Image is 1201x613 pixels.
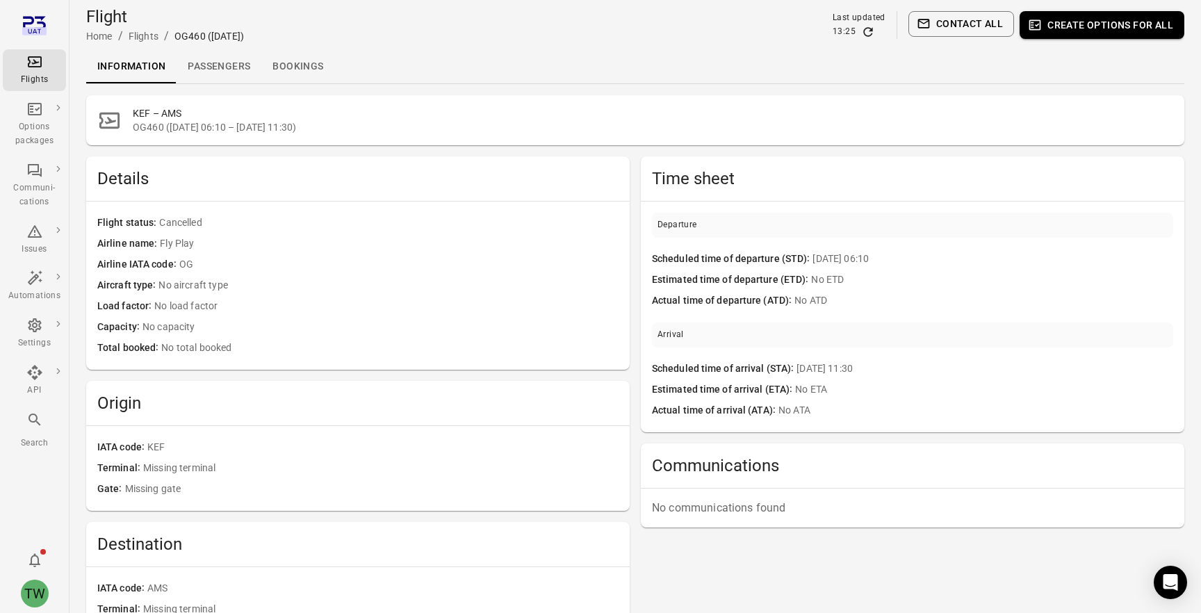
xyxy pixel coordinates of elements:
[652,361,796,377] span: Scheduled time of arrival (STA)
[179,257,619,272] span: OG
[652,500,1173,516] p: No communications found
[86,28,244,44] nav: Breadcrumbs
[3,97,66,152] a: Options packages
[778,403,1173,418] span: No ATA
[159,215,619,231] span: Cancelled
[3,265,66,307] a: Automations
[8,73,60,87] div: Flights
[3,407,66,454] button: Search
[125,482,619,497] span: Missing gate
[8,289,60,303] div: Automations
[261,50,334,83] a: Bookings
[97,167,619,190] h2: Details
[3,158,66,213] a: Communi-cations
[8,436,60,450] div: Search
[133,120,1173,134] span: OG460 ([DATE] 06:10 – [DATE] 11:30)
[86,6,244,28] h1: Flight
[908,11,1014,37] button: Contact all
[97,257,179,272] span: Airline IATA code
[154,299,619,314] span: No load factor
[147,581,619,596] span: AMS
[3,360,66,402] a: API
[97,299,154,314] span: Load factor
[811,272,1173,288] span: No ETD
[3,219,66,261] a: Issues
[97,341,161,356] span: Total booked
[129,31,158,42] a: Flights
[161,341,619,356] span: No total booked
[3,49,66,91] a: Flights
[97,392,619,414] h2: Origin
[147,440,619,455] span: KEF
[652,293,794,309] span: Actual time of departure (ATD)
[652,272,811,288] span: Estimated time of departure (ETD)
[177,50,261,83] a: Passengers
[118,28,123,44] li: /
[795,382,1173,398] span: No ETA
[97,320,142,335] span: Capacity
[97,461,143,476] span: Terminal
[97,533,619,555] h2: Destination
[133,106,1173,120] h2: KEF – AMS
[21,546,49,574] button: Notifications
[796,361,1173,377] span: [DATE] 11:30
[15,574,54,613] button: Tony Wang
[652,455,1173,477] h2: Communications
[97,215,159,231] span: Flight status
[86,50,177,83] a: Information
[8,181,60,209] div: Communi-cations
[794,293,1173,309] span: No ATD
[97,581,147,596] span: IATA code
[8,120,60,148] div: Options packages
[174,29,244,43] div: OG460 ([DATE])
[833,25,856,39] div: 13:25
[142,320,619,335] span: No capacity
[812,252,1173,267] span: [DATE] 06:10
[164,28,169,44] li: /
[1020,11,1184,39] button: Create options for all
[652,382,795,398] span: Estimated time of arrival (ETA)
[97,482,125,497] span: Gate
[657,328,684,342] div: Arrival
[8,336,60,350] div: Settings
[861,25,875,39] button: Refresh data
[97,236,160,252] span: Airline name
[160,236,619,252] span: Fly Play
[143,461,619,476] span: Missing terminal
[833,11,885,25] div: Last updated
[652,167,1173,190] h2: Time sheet
[86,50,1184,83] div: Local navigation
[8,384,60,398] div: API
[652,252,812,267] span: Scheduled time of departure (STD)
[3,313,66,354] a: Settings
[1154,566,1187,599] div: Open Intercom Messenger
[97,278,158,293] span: Aircraft type
[657,218,697,232] div: Departure
[652,403,778,418] span: Actual time of arrival (ATA)
[97,440,147,455] span: IATA code
[21,580,49,607] div: TW
[86,31,113,42] a: Home
[8,243,60,256] div: Issues
[158,278,619,293] span: No aircraft type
